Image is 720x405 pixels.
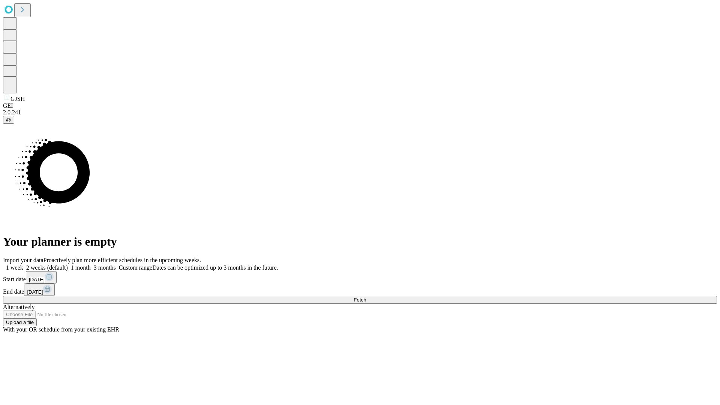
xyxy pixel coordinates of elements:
span: Custom range [119,264,152,271]
h1: Your planner is empty [3,235,717,249]
span: 3 months [94,264,116,271]
button: Fetch [3,296,717,304]
div: Start date [3,271,717,283]
button: [DATE] [24,283,55,296]
span: Import your data [3,257,43,263]
span: 1 week [6,264,23,271]
span: Proactively plan more efficient schedules in the upcoming weeks. [43,257,201,263]
span: 1 month [71,264,91,271]
span: 2 weeks (default) [26,264,68,271]
span: Dates can be optimized up to 3 months in the future. [152,264,278,271]
span: With your OR schedule from your existing EHR [3,326,119,333]
button: @ [3,116,14,124]
div: 2.0.241 [3,109,717,116]
button: Upload a file [3,318,37,326]
span: [DATE] [27,289,43,295]
span: Alternatively [3,304,34,310]
div: End date [3,283,717,296]
span: GJSH [10,96,25,102]
div: GEI [3,102,717,109]
span: @ [6,117,11,123]
span: Fetch [354,297,366,303]
button: [DATE] [26,271,57,283]
span: [DATE] [29,277,45,282]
